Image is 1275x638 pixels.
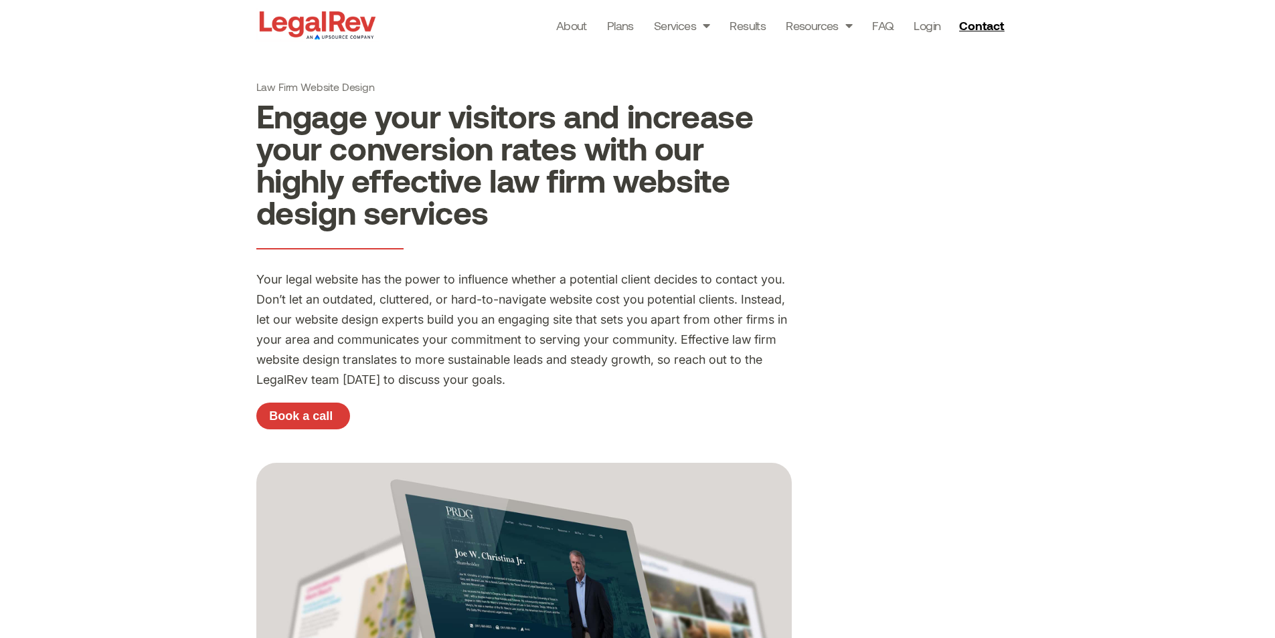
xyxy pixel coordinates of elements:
a: Book a call [256,403,350,429]
h2: Engage your visitors and increase your conversion rates with our highly effective law firm websit... [256,100,792,228]
a: FAQ [872,16,894,35]
a: Contact [954,15,1013,36]
p: Your legal website has the power to influence whether a potential client decides to contact you. ... [256,270,792,389]
a: Login [914,16,940,35]
span: Contact [959,19,1004,31]
h1: Law Firm Website Design [256,80,792,93]
a: About [556,16,587,35]
a: Resources [786,16,852,35]
a: Services [654,16,710,35]
span: Book a call [269,410,333,422]
nav: Menu [556,16,941,35]
a: Plans [607,16,634,35]
a: Results [730,16,766,35]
